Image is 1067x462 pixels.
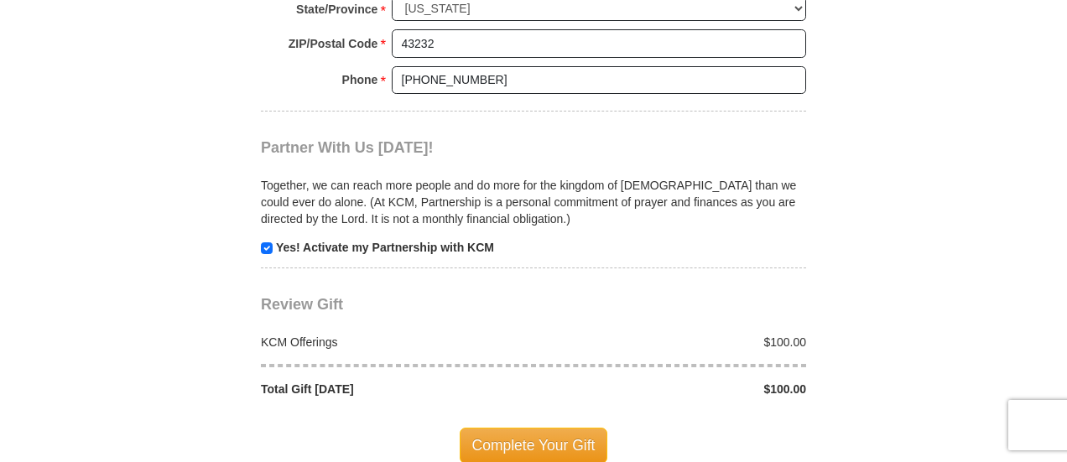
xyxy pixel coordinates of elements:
div: KCM Offerings [252,334,534,350]
div: $100.00 [533,381,815,397]
div: Total Gift [DATE] [252,381,534,397]
strong: Phone [342,68,378,91]
p: Together, we can reach more people and do more for the kingdom of [DEMOGRAPHIC_DATA] than we coul... [261,177,806,227]
strong: Yes! Activate my Partnership with KCM [276,241,494,254]
span: Review Gift [261,296,343,313]
strong: ZIP/Postal Code [289,32,378,55]
span: Partner With Us [DATE]! [261,139,434,156]
div: $100.00 [533,334,815,350]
